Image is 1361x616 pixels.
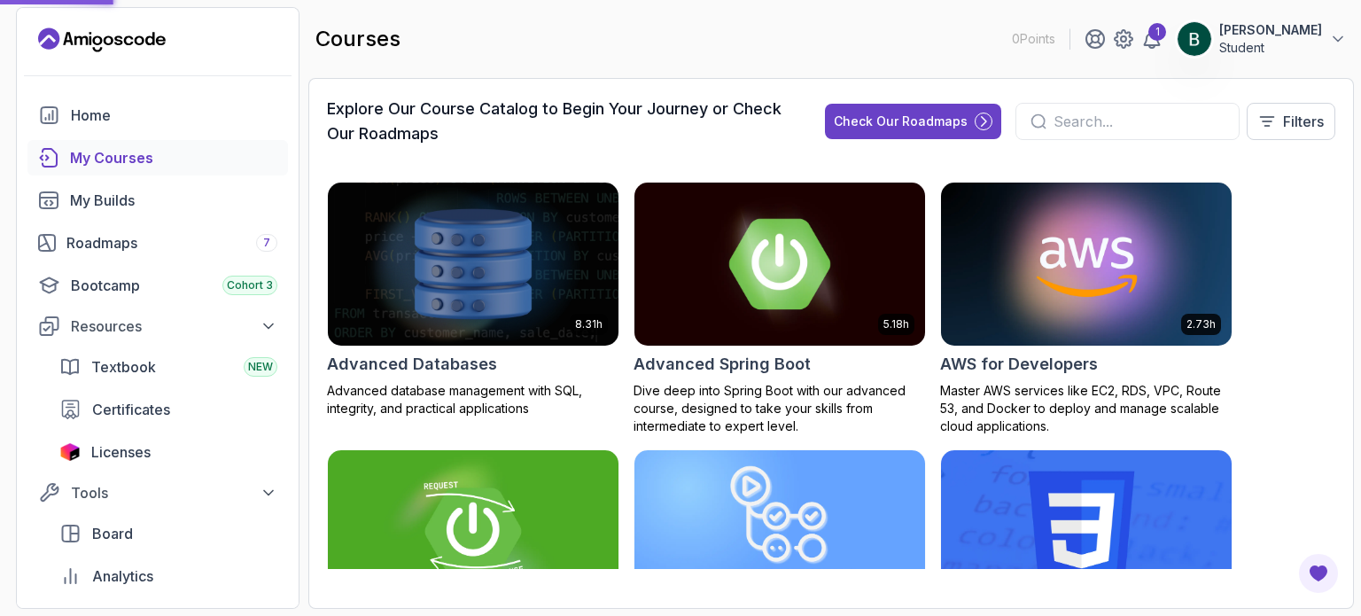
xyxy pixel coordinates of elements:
a: bootcamp [27,268,288,303]
img: CSS Essentials card [941,450,1232,613]
img: jetbrains icon [59,443,81,461]
span: Licenses [91,441,151,463]
div: My Courses [70,147,277,168]
a: licenses [49,434,288,470]
div: Home [71,105,277,126]
h3: Explore Our Course Catalog to Begin Your Journey or Check Our Roadmaps [327,97,793,146]
a: AWS for Developers card2.73hAWS for DevelopersMaster AWS services like EC2, RDS, VPC, Route 53, a... [940,182,1233,435]
a: Landing page [38,26,166,54]
a: certificates [49,392,288,427]
input: Search... [1054,111,1225,132]
button: Tools [27,477,288,509]
button: Open Feedback Button [1297,552,1340,595]
button: Filters [1247,103,1335,140]
p: Advanced database management with SQL, integrity, and practical applications [327,382,619,417]
div: Check Our Roadmaps [834,113,968,130]
h2: Advanced Spring Boot [634,352,811,377]
a: builds [27,183,288,218]
p: 0 Points [1012,30,1055,48]
a: home [27,97,288,133]
a: courses [27,140,288,175]
span: Board [92,523,133,544]
div: My Builds [70,190,277,211]
div: Tools [71,482,277,503]
p: [PERSON_NAME] [1219,21,1322,39]
p: Filters [1283,111,1324,132]
button: user profile image[PERSON_NAME]Student [1177,21,1347,57]
img: CI/CD with GitHub Actions card [634,450,925,613]
p: Student [1219,39,1322,57]
img: Advanced Spring Boot card [627,178,932,349]
h2: AWS for Developers [940,352,1098,377]
span: Analytics [92,565,153,587]
span: Textbook [91,356,156,378]
h2: courses [315,25,401,53]
a: board [49,516,288,551]
div: 1 [1148,23,1166,41]
a: Advanced Spring Boot card5.18hAdvanced Spring BootDive deep into Spring Boot with our advanced co... [634,182,926,435]
button: Check Our Roadmaps [825,104,1001,139]
p: 8.31h [575,317,603,331]
span: 7 [263,236,270,250]
span: Cohort 3 [227,278,273,292]
a: textbook [49,349,288,385]
span: Certificates [92,399,170,420]
p: 5.18h [883,317,909,331]
p: 2.73h [1186,317,1216,331]
p: Master AWS services like EC2, RDS, VPC, Route 53, and Docker to deploy and manage scalable cloud ... [940,382,1233,435]
span: NEW [248,360,273,374]
div: Bootcamp [71,275,277,296]
img: AWS for Developers card [941,183,1232,346]
a: roadmaps [27,225,288,261]
img: Advanced Databases card [328,183,618,346]
img: user profile image [1178,22,1211,56]
p: Dive deep into Spring Boot with our advanced course, designed to take your skills from intermedia... [634,382,926,435]
h2: Advanced Databases [327,352,497,377]
div: Resources [71,316,277,337]
a: analytics [49,558,288,594]
a: 1 [1141,28,1163,50]
div: Roadmaps [66,232,277,253]
a: Advanced Databases card8.31hAdvanced DatabasesAdvanced database management with SQL, integrity, a... [327,182,619,417]
button: Resources [27,310,288,342]
img: Building APIs with Spring Boot card [328,450,618,613]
